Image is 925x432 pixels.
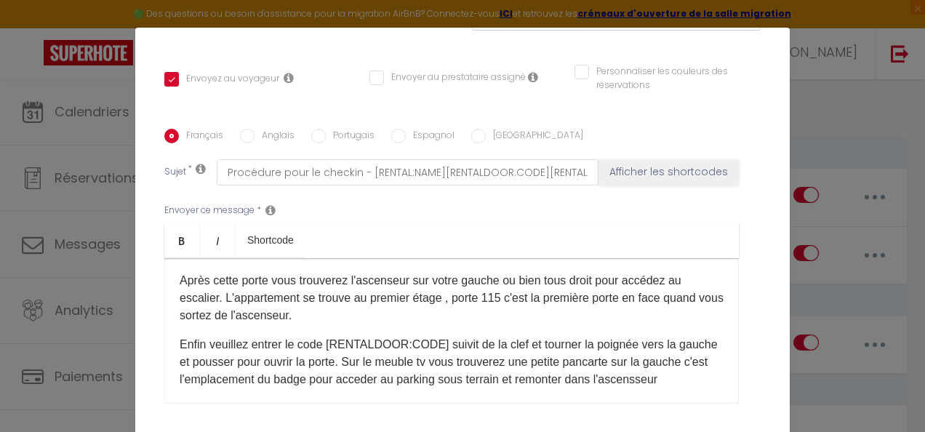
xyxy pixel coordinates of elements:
button: Ouvrir le widget de chat LiveChat [12,6,55,49]
a: Italic [200,223,236,257]
p: Enfin veuillez entrer le code [RENTALDOOR:CODE]​ suivit de la clef et tourner la poignée vers la ... [180,336,724,388]
i: Envoyer au voyageur [284,72,294,84]
label: Français [179,129,223,145]
label: Anglais [255,129,295,145]
label: Espagnol [406,129,455,145]
label: Portugais [326,129,375,145]
i: Envoyer au prestataire si il est assigné [528,71,538,83]
p: Après cette porte vous trouverez l'ascenseur sur votre gauche ou bien tous droit pour accédez au ... [180,272,724,324]
a: Shortcode [236,223,305,257]
a: Bold [164,223,200,257]
label: Envoyer ce message [164,204,255,217]
button: Afficher les shortcodes [598,159,739,185]
label: [GEOGRAPHIC_DATA] [486,129,583,145]
i: Subject [196,163,206,175]
i: Message [265,204,276,216]
label: Sujet [164,165,186,180]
